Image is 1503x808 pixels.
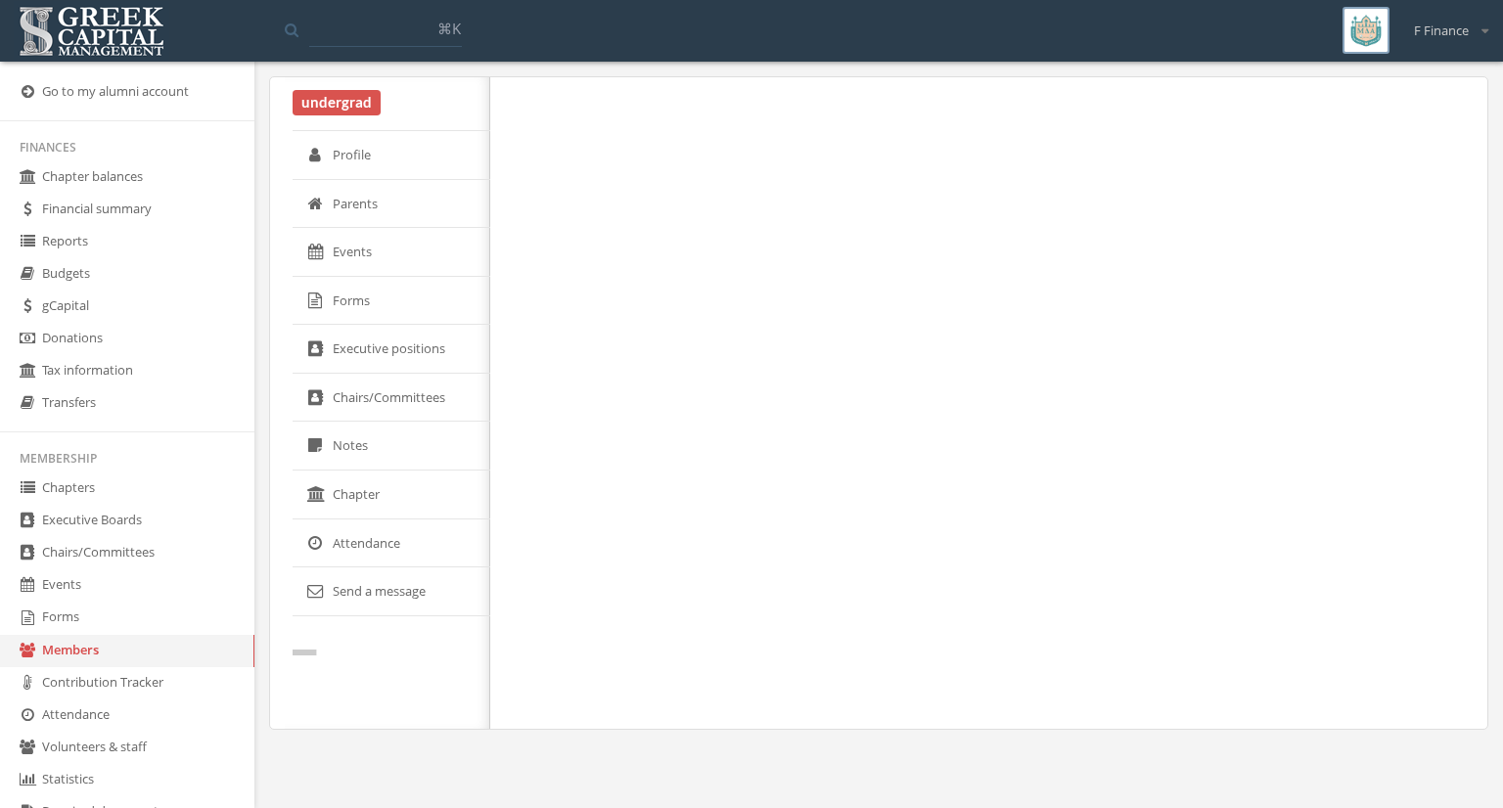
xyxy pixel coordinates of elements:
[293,519,490,568] a: Attendance
[293,648,316,655] span: ---
[1401,7,1488,40] div: F Finance
[437,19,461,38] span: ⌘K
[293,325,490,374] a: Executive positions
[293,131,490,180] a: Profile
[293,567,490,616] a: Send a message
[293,471,490,519] a: Chapter
[1414,22,1469,40] span: F Finance
[293,277,490,326] a: Forms
[293,374,490,423] a: Chairs/Committees
[293,228,490,277] a: Events
[293,180,490,229] a: Parents
[293,422,490,471] a: Notes
[293,90,381,115] span: undergrad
